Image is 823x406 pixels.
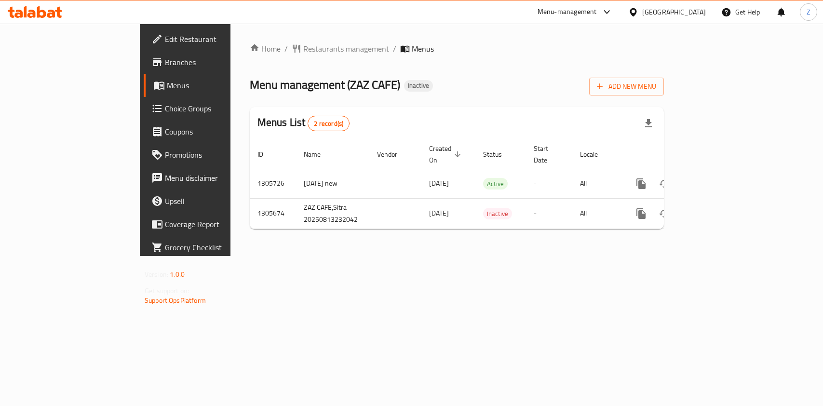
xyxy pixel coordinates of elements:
[807,7,810,17] span: Z
[429,207,449,219] span: [DATE]
[165,103,270,114] span: Choice Groups
[165,56,270,68] span: Branches
[429,143,464,166] span: Created On
[144,213,277,236] a: Coverage Report
[377,149,410,160] span: Vendor
[572,198,622,229] td: All
[630,202,653,225] button: more
[144,236,277,259] a: Grocery Checklist
[145,284,189,297] span: Get support on:
[642,7,706,17] div: [GEOGRAPHIC_DATA]
[165,242,270,253] span: Grocery Checklist
[165,33,270,45] span: Edit Restaurant
[165,126,270,137] span: Coupons
[165,172,270,184] span: Menu disclaimer
[572,169,622,198] td: All
[412,43,434,54] span: Menus
[165,218,270,230] span: Coverage Report
[308,116,350,131] div: Total records count
[630,172,653,195] button: more
[637,112,660,135] div: Export file
[145,294,206,307] a: Support.OpsPlatform
[483,149,514,160] span: Status
[622,140,730,169] th: Actions
[526,169,572,198] td: -
[144,74,277,97] a: Menus
[144,166,277,189] a: Menu disclaimer
[145,268,168,281] span: Version:
[250,43,664,54] nav: breadcrumb
[538,6,597,18] div: Menu-management
[296,198,369,229] td: ZAZ CAFE,Sitra 20250813232042
[534,143,561,166] span: Start Date
[303,43,389,54] span: Restaurants management
[250,74,400,95] span: Menu management ( ZAZ CAFE )
[393,43,396,54] li: /
[304,149,333,160] span: Name
[292,43,389,54] a: Restaurants management
[144,120,277,143] a: Coupons
[580,149,610,160] span: Locale
[144,51,277,74] a: Branches
[429,177,449,189] span: [DATE]
[296,169,369,198] td: [DATE] new
[144,97,277,120] a: Choice Groups
[144,189,277,213] a: Upsell
[597,81,656,93] span: Add New Menu
[165,149,270,161] span: Promotions
[526,198,572,229] td: -
[167,80,270,91] span: Menus
[165,195,270,207] span: Upsell
[483,208,512,219] span: Inactive
[653,202,676,225] button: Change Status
[589,78,664,95] button: Add New Menu
[144,143,277,166] a: Promotions
[284,43,288,54] li: /
[308,119,349,128] span: 2 record(s)
[144,27,277,51] a: Edit Restaurant
[653,172,676,195] button: Change Status
[257,149,276,160] span: ID
[170,268,185,281] span: 1.0.0
[250,140,730,229] table: enhanced table
[404,80,433,92] div: Inactive
[404,81,433,90] span: Inactive
[483,178,508,189] span: Active
[257,115,350,131] h2: Menus List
